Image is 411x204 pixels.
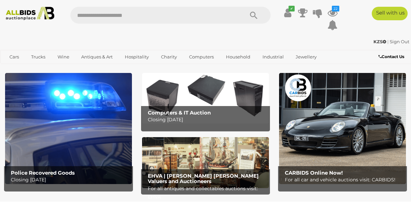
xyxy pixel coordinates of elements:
strong: KZS [373,39,386,44]
img: EHVA | Evans Hastings Valuers and Auctioneers [142,137,269,188]
p: Closing [DATE] [148,116,267,124]
a: Computers [185,51,218,62]
a: KZS [373,39,387,44]
b: CARBIDS Online Now! [285,170,343,176]
a: Computers & IT Auction Computers & IT Auction Closing [DATE] [142,73,269,124]
a: ✔ [283,7,293,19]
img: CARBIDS Online Now! [279,73,406,184]
b: Contact Us [379,54,404,59]
i: 22 [332,6,339,11]
i: ✔ [289,6,295,11]
a: CARBIDS Online Now! CARBIDS Online Now! For all car and vehicle auctions visit: CARBIDS! [279,73,406,184]
a: 22 [327,7,338,19]
img: Computers & IT Auction [142,73,269,124]
button: Search [237,7,271,24]
a: Trucks [27,51,50,62]
p: For all antiques and collectables auctions visit: EHVA [148,184,267,201]
span: | [387,39,389,44]
a: Charity [157,51,181,62]
a: Antiques & Art [77,51,117,62]
a: Cars [5,51,23,62]
b: Computers & IT Auction [148,109,211,116]
b: Police Recovered Goods [11,170,75,176]
a: Industrial [258,51,288,62]
a: Police Recovered Goods Police Recovered Goods Closing [DATE] [5,73,132,184]
a: Sell with us [372,7,408,20]
a: [GEOGRAPHIC_DATA] [56,62,113,74]
a: Office [5,62,27,74]
img: Allbids.com.au [3,7,57,20]
a: EHVA | Evans Hastings Valuers and Auctioneers EHVA | [PERSON_NAME] [PERSON_NAME] Valuers and Auct... [142,137,269,188]
a: Jewellery [291,51,321,62]
img: Police Recovered Goods [5,73,132,184]
a: Household [222,51,255,62]
a: Sports [30,62,53,74]
p: For all car and vehicle auctions visit: CARBIDS! [285,176,404,184]
p: Closing [DATE] [11,176,130,184]
a: Hospitality [120,51,153,62]
a: Wine [53,51,74,62]
a: Contact Us [379,53,406,60]
b: EHVA | [PERSON_NAME] [PERSON_NAME] Valuers and Auctioneers [148,173,259,185]
a: Sign Out [390,39,409,44]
